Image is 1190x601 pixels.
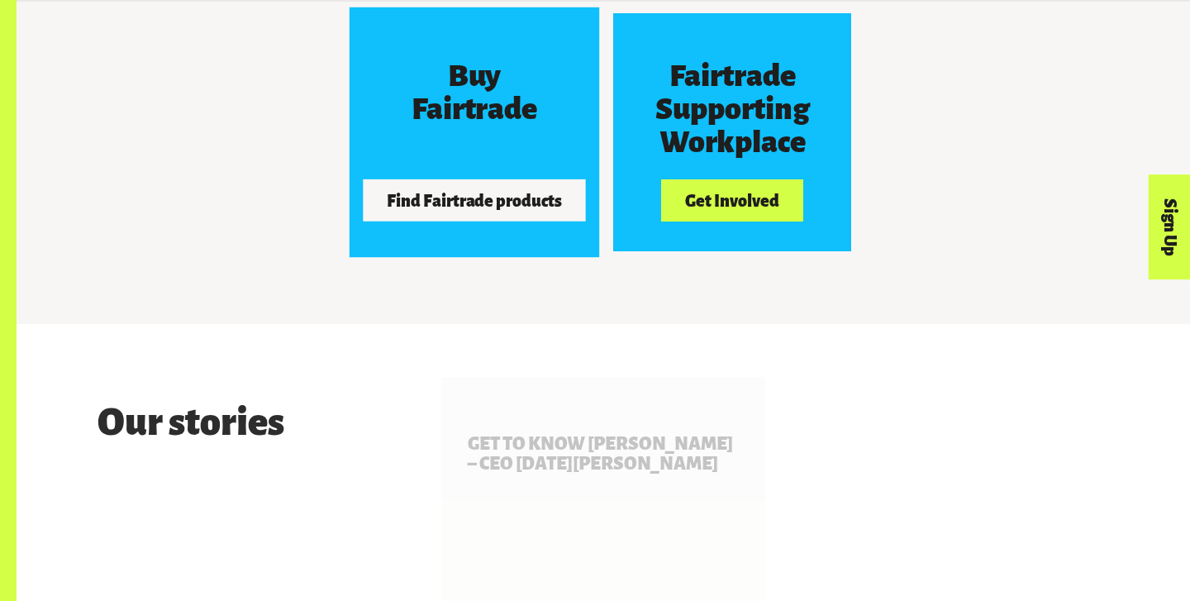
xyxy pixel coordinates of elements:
[643,60,821,159] h3: Fairtrade Supporting Workplace
[468,434,739,573] h3: Get to know [PERSON_NAME] – CEO [DATE][PERSON_NAME]
[661,179,802,222] button: Get Involved
[98,402,284,443] h3: Our stories
[613,13,851,251] a: Fairtrade Supporting Workplace Get Involved
[385,60,563,126] h3: Buy Fairtrade
[350,7,599,257] a: Buy Fairtrade Find Fairtrade products
[363,179,586,221] button: Find Fairtrade products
